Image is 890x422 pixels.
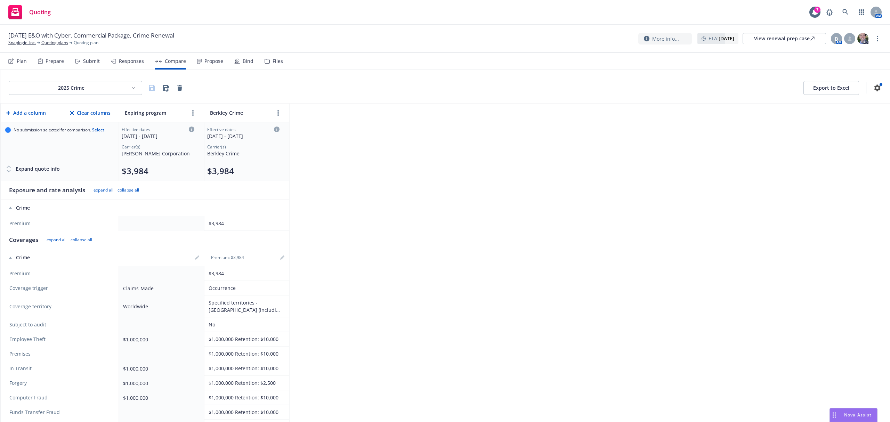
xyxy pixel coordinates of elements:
[9,350,112,357] span: Premises
[123,108,186,118] input: Expiring program
[209,394,282,401] div: $1,000,000 Retention: $10,000
[118,187,139,193] button: collapse all
[209,350,282,357] div: $1,000,000 Retention: $10,000
[46,58,64,64] div: Prepare
[165,58,186,64] div: Compare
[189,109,197,117] a: more
[830,408,839,422] div: Drag to move
[743,33,826,44] a: View renewal prep case
[209,379,282,387] div: $1,000,000 Retention: $2,500
[207,127,280,132] div: Effective dates
[123,394,197,401] div: $1,000,000
[83,58,100,64] div: Submit
[123,336,197,343] div: $1,000,000
[207,132,280,140] div: [DATE] - [DATE]
[119,58,144,64] div: Responses
[123,285,197,292] div: Claims-Made
[9,220,112,227] span: Premium
[855,5,868,19] a: Switch app
[814,7,820,13] div: 7
[209,321,282,328] div: No
[209,335,282,343] div: $1,000,000 Retention: $10,000
[8,40,36,46] a: Snaplogic, Inc.
[15,84,128,91] div: 2025 Crime
[209,299,282,314] div: Specified territories - United States of America (including its territories and possessions), Pue...
[122,144,194,150] div: Carrier(s)
[123,365,197,372] div: $1,000,000
[9,336,112,343] span: Employee Theft
[209,408,282,416] div: $1,000,000 Retention: $10,000
[209,220,282,227] div: $3,984
[638,33,692,44] button: More info...
[839,5,852,19] a: Search
[9,409,112,416] span: Funds Transfer Fraud
[122,165,194,177] div: Total premium (click to edit billing info)
[122,165,148,177] button: $3,984
[873,34,882,43] a: more
[122,132,194,140] div: [DATE] - [DATE]
[9,394,112,401] span: Computer Fraud
[5,162,60,176] button: Expand quote info
[209,270,282,277] div: $3,984
[8,31,174,40] span: [DATE] E&O with Cyber, Commercial Package, Crime Renewal
[823,5,836,19] a: Report a Bug
[47,237,66,243] button: expand all
[207,165,234,177] button: $3,984
[9,380,112,387] span: Forgery
[209,365,282,372] div: $1,000,000 Retention: $10,000
[844,412,872,418] span: Nova Assist
[9,303,112,310] span: Coverage territory
[17,58,27,64] div: Plan
[754,33,815,44] div: View renewal prep case
[830,408,877,422] button: Nova Assist
[9,270,112,277] span: Premium
[204,58,223,64] div: Propose
[9,81,142,95] button: 2025 Crime
[274,109,282,117] a: more
[278,253,286,262] a: editPencil
[719,35,734,42] strong: [DATE]
[122,150,194,157] div: [PERSON_NAME] Corporation
[9,365,112,372] span: In Transit
[14,127,104,133] span: No submission selected for comparison.
[6,2,54,22] a: Quoting
[193,253,201,262] a: editPencil
[5,106,47,120] button: Add a column
[9,204,112,211] div: Crime
[71,237,92,243] button: collapse all
[208,108,271,118] input: Berkley Crime
[207,127,280,140] div: Click to edit column carrier quote details
[123,380,197,387] div: $1,000,000
[857,33,868,44] img: photo
[122,127,194,132] div: Effective dates
[123,303,197,310] div: Worldwide
[9,321,112,328] span: Subject to audit
[207,165,280,177] div: Total premium (click to edit billing info)
[74,40,98,46] span: Quoting plan
[803,81,859,95] button: Export to Excel
[68,106,112,120] button: Clear columns
[9,254,112,261] div: Crime
[29,9,51,15] span: Quoting
[9,285,112,292] span: Coverage trigger
[207,150,280,157] div: Berkley Crime
[209,284,282,292] div: Occurrence
[94,187,113,193] button: expand all
[207,255,248,260] div: Premium: $3,984
[835,35,838,42] span: D
[273,58,283,64] div: Files
[207,144,280,150] div: Carrier(s)
[9,236,38,244] div: Coverages
[41,40,68,46] a: Quoting plans
[9,186,85,194] div: Exposure and rate analysis
[709,35,734,42] span: ETA :
[652,35,679,42] span: More info...
[243,58,253,64] div: Bind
